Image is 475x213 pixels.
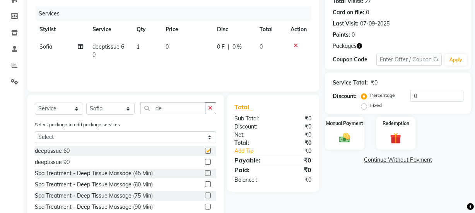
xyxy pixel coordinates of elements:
[366,8,369,17] div: 0
[217,43,225,51] span: 0 F
[232,43,242,51] span: 0 %
[333,92,357,100] div: Discount:
[333,20,359,28] div: Last Visit:
[229,147,280,155] a: Add Tip
[229,139,273,147] div: Total:
[228,43,229,51] span: |
[36,7,317,21] div: Services
[370,92,395,99] label: Percentage
[132,21,161,38] th: Qty
[352,31,355,39] div: 0
[212,21,255,38] th: Disc
[35,203,153,211] div: Spa Treatment - Deep Tissue Massage (90 Min)
[161,21,213,38] th: Price
[35,121,120,128] label: Select package to add package services
[39,43,52,50] span: Sofia
[326,156,470,164] a: Continue Without Payment
[273,176,317,184] div: ₹0
[326,120,363,127] label: Manual Payment
[273,165,317,174] div: ₹0
[255,21,286,38] th: Total
[229,115,273,123] div: Sub Total:
[229,156,273,165] div: Payable:
[88,21,132,38] th: Service
[333,8,364,17] div: Card on file:
[260,43,263,50] span: 0
[235,103,253,111] span: Total
[360,20,390,28] div: 07-09-2025
[273,131,317,139] div: ₹0
[35,169,153,177] div: Spa Treatment - Deep Tissue Massage (45 Min)
[336,132,354,144] img: _cash.svg
[371,79,378,87] div: ₹0
[387,132,405,145] img: _gift.svg
[140,102,205,114] input: Search or Scan
[229,131,273,139] div: Net:
[286,21,311,38] th: Action
[333,56,376,64] div: Coupon Code
[229,123,273,131] div: Discount:
[229,176,273,184] div: Balance :
[35,192,153,200] div: Spa Treatment - Deep Tissue Massage (75 Min)
[273,115,317,123] div: ₹0
[383,120,409,127] label: Redemption
[35,158,70,166] div: deeptissue 90
[166,43,169,50] span: 0
[92,43,124,58] span: deeptissue 60
[280,147,317,155] div: ₹0
[35,147,70,155] div: deeptissue 60
[376,54,442,66] input: Enter Offer / Coupon Code
[35,181,153,189] div: Spa Treatment - Deep Tissue Massage (60 Min)
[273,123,317,131] div: ₹0
[370,102,382,109] label: Fixed
[273,139,317,147] div: ₹0
[333,79,368,87] div: Service Total:
[229,165,273,174] div: Paid:
[137,43,140,50] span: 1
[445,54,467,66] button: Apply
[273,156,317,165] div: ₹0
[35,21,88,38] th: Stylist
[333,42,357,50] span: Packages
[333,31,350,39] div: Points:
